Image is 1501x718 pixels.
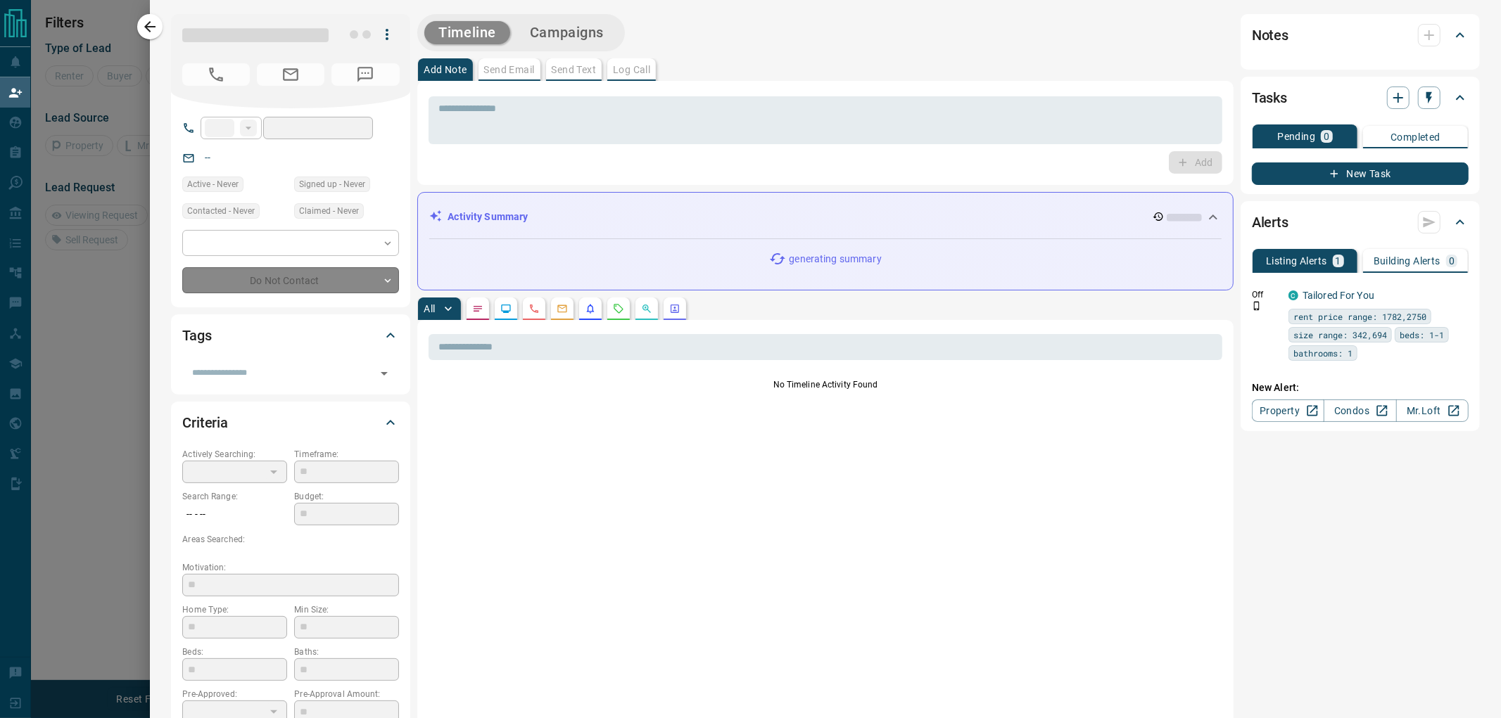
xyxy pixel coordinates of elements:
[182,646,287,658] p: Beds:
[641,303,652,314] svg: Opportunities
[1252,288,1280,301] p: Off
[424,21,510,44] button: Timeline
[294,688,399,700] p: Pre-Approval Amount:
[1400,328,1444,342] span: beds: 1-1
[789,252,881,267] p: generating summary
[182,561,399,574] p: Motivation:
[1266,256,1327,266] p: Listing Alerts
[1293,309,1426,323] span: rent price range: 1782,2750
[424,65,467,75] p: Add Note
[182,63,250,86] span: No Number
[182,267,399,293] div: Do Not Contact
[472,303,483,314] svg: Notes
[374,364,394,383] button: Open
[182,324,211,347] h2: Tags
[1293,346,1353,360] span: bathrooms: 1
[205,152,210,163] a: --
[182,490,287,503] p: Search Range:
[1252,18,1469,52] div: Notes
[1252,24,1288,46] h2: Notes
[294,603,399,616] p: Min Size:
[299,204,359,218] span: Claimed - Never
[448,210,528,224] p: Activity Summary
[613,303,624,314] svg: Requests
[182,411,228,434] h2: Criteria
[429,378,1222,391] p: No Timeline Activity Found
[1449,256,1455,266] p: 0
[299,177,365,191] span: Signed up - Never
[187,177,239,191] span: Active - Never
[294,490,399,503] p: Budget:
[182,406,399,440] div: Criteria
[1252,399,1324,422] a: Property
[1288,290,1298,300] div: condos.ca
[1293,328,1387,342] span: size range: 342,694
[557,303,568,314] svg: Emails
[1252,211,1288,233] h2: Alerts
[1252,81,1469,115] div: Tasks
[1252,301,1262,311] svg: Push Notification Only
[1391,132,1440,142] p: Completed
[1396,399,1469,422] a: Mr.Loft
[1324,399,1396,422] a: Condos
[429,204,1222,230] div: Activity Summary
[528,303,540,314] svg: Calls
[1252,86,1287,109] h2: Tasks
[257,63,324,86] span: No Email
[1252,380,1469,395] p: New Alert:
[1303,290,1374,301] a: Tailored For You
[1374,256,1440,266] p: Building Alerts
[500,303,512,314] svg: Lead Browsing Activity
[585,303,596,314] svg: Listing Alerts
[294,646,399,658] p: Baths:
[669,303,680,314] svg: Agent Actions
[182,688,287,700] p: Pre-Approved:
[1252,205,1469,239] div: Alerts
[182,319,399,352] div: Tags
[331,63,399,86] span: No Number
[424,304,435,314] p: All
[1324,132,1329,141] p: 0
[1336,256,1341,266] p: 1
[294,448,399,461] p: Timeframe:
[516,21,618,44] button: Campaigns
[182,533,399,546] p: Areas Searched:
[1277,132,1315,141] p: Pending
[182,603,287,616] p: Home Type:
[182,448,287,461] p: Actively Searching:
[1252,162,1469,185] button: New Task
[182,503,287,526] p: -- - --
[187,204,255,218] span: Contacted - Never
